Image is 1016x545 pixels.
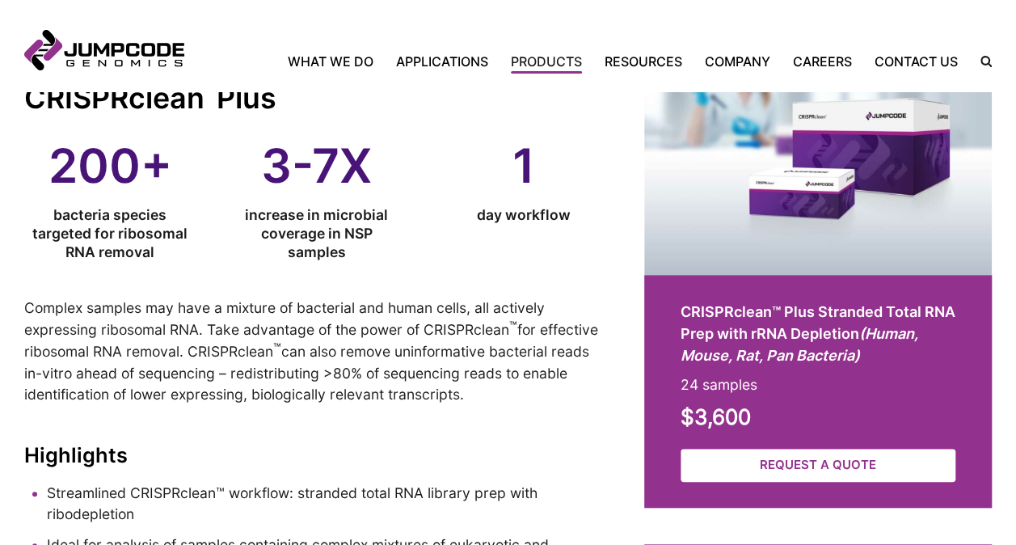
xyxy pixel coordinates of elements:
[681,374,955,395] p: 24 samples
[231,142,403,189] data-callout-value: 3-7X
[24,443,609,467] h2: Highlights
[969,56,992,67] label: Search the site.
[231,205,403,261] data-callout-description: increase in microbial coverage in NSP samples
[693,52,782,71] a: Company
[681,404,751,429] strong: $3,600
[437,142,609,189] data-callout-value: 1
[24,142,196,189] data-callout-value: 200+
[24,205,196,261] data-callout-description: bacteria species targeted for ribosomal RNA removal
[437,205,609,224] data-callout-description: day workflow
[184,52,969,71] nav: Primary Navigation
[385,52,500,71] a: Applications
[782,52,863,71] a: Careers
[500,52,593,71] a: Products
[288,52,385,71] a: What We Do
[593,52,693,71] a: Resources
[24,298,609,405] p: Complex samples may have a mixture of bacterial and human cells, all actively expressing ribosoma...
[681,301,955,366] h2: CRISPRclean™ Plus Stranded Total RNA Prep with rRNA Depletion
[273,342,281,355] sup: ™
[509,320,517,333] sup: ™
[863,52,969,71] a: Contact Us
[681,449,955,482] a: Request a Quote
[47,483,609,526] li: Streamlined CRISPRclean™ workflow: stranded total RNA library prep with ribodepletion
